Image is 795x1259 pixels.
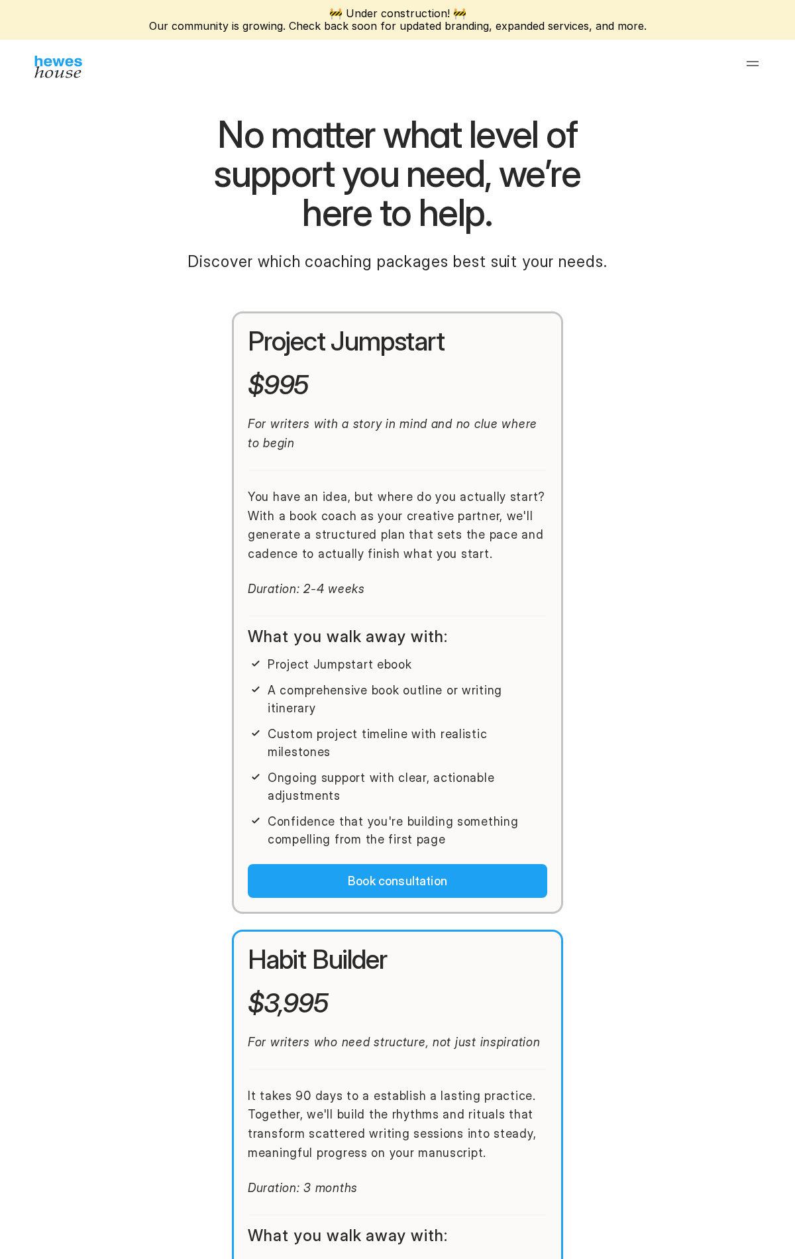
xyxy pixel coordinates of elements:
[268,725,547,761] p: Custom project timeline with realistic milestones
[248,368,308,401] em: $995
[348,872,447,890] p: Book consultation
[268,681,547,717] p: A comprehensive book outline or writing itinerary
[248,1227,547,1244] h2: What you walk away with:
[268,655,547,673] p: Project Jumpstart ebook
[268,769,547,804] p: Ongoing support with clear, actionable adjustments
[248,987,328,1019] em: $3,995
[248,582,365,596] em: Duration: 2-4 weeks
[248,327,547,355] h2: Project Jumpstart
[248,1035,540,1049] em: For writers who need structure, not just inspiration
[149,20,647,32] p: Our community is growing. Check back soon for updated branding, expanded services, and more.
[248,417,541,450] em: For writers with a story in mind and no clue where to begin
[149,7,647,20] p: 🚧 Under construction! 🚧
[248,1181,358,1195] em: Duration: 3 months
[188,115,607,233] h1: No matter what level of support you need, we’re here to help.
[248,488,547,564] p: You have an idea, but where do you actually start? With a book coach as your creative partner, we...
[268,812,547,848] p: Confidence that you're building something compelling from the first page
[248,946,547,973] h2: Habit Builder
[34,56,82,78] img: Hewes House’s book coach services offer creative writing courses, writing class to learn differen...
[248,1087,547,1163] p: It takes 90 days to a establish a lasting practice. Together, we'll build the rhythms and rituals...
[172,249,623,274] p: Discover which coaching packages best suit your needs.
[248,628,547,645] h2: What you walk away with:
